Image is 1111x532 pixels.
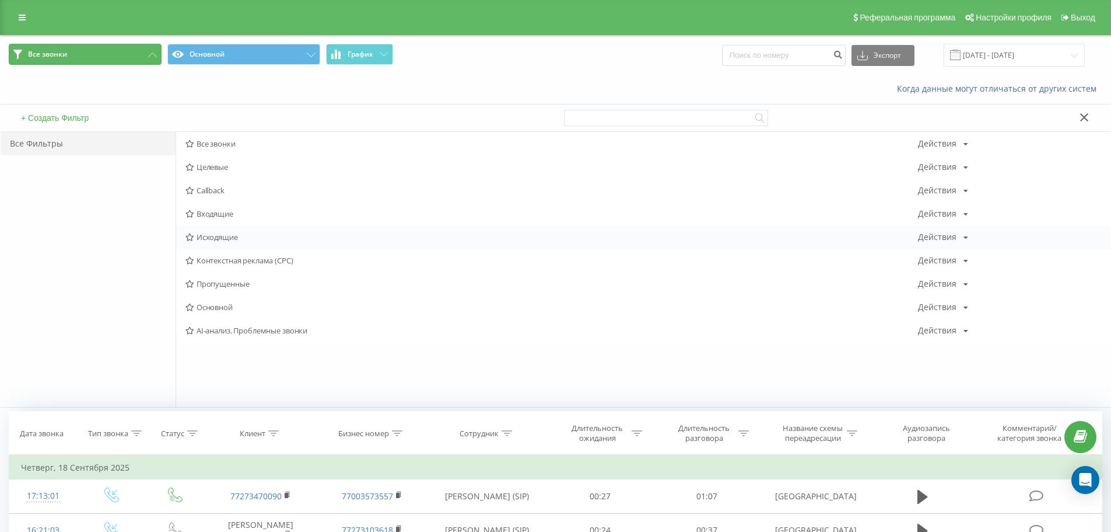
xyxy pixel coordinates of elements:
[17,113,92,123] button: + Создать Фильтр
[918,233,956,241] div: Действия
[760,479,871,513] td: [GEOGRAPHIC_DATA]
[338,429,389,439] div: Бизнес номер
[185,163,918,171] span: Целевые
[185,280,918,288] span: Пропущенные
[722,45,846,66] input: Поиск по номеру
[185,140,918,148] span: Все звонки
[20,429,64,439] div: Дата звонка
[21,485,66,507] div: 17:13:01
[996,423,1064,443] div: Комментарий/категория звонка
[918,163,956,171] div: Действия
[28,50,67,59] span: Все звонки
[851,45,914,66] button: Экспорт
[167,44,320,65] button: Основной
[185,326,918,335] span: AI-анализ. Проблемные звонки
[547,479,654,513] td: 00:27
[230,491,282,502] a: 77273470090
[9,44,162,65] button: Все звонки
[918,256,956,265] div: Действия
[918,210,956,218] div: Действия
[342,491,393,502] a: 77003573557
[566,423,629,443] div: Длительность ожидания
[348,50,373,58] span: График
[460,429,499,439] div: Сотрудник
[1071,466,1099,494] div: Open Intercom Messenger
[673,423,735,443] div: Длительность разговора
[918,326,956,335] div: Действия
[918,303,956,311] div: Действия
[918,280,956,288] div: Действия
[897,83,1102,94] a: Когда данные могут отличаться от других систем
[918,186,956,194] div: Действия
[918,140,956,148] div: Действия
[860,13,955,22] span: Реферальная программа
[1076,112,1093,124] button: Закрыть
[1071,13,1095,22] span: Выход
[185,233,918,241] span: Исходящие
[88,429,128,439] div: Тип звонка
[185,256,918,265] span: Контекстная реклама (CPC)
[9,456,1102,479] td: Четверг, 18 Сентября 2025
[976,13,1052,22] span: Настройки профиля
[781,423,844,443] div: Название схемы переадресации
[161,429,184,439] div: Статус
[185,210,918,218] span: Входящие
[185,303,918,311] span: Основной
[326,44,393,65] button: График
[240,429,265,439] div: Клиент
[427,479,547,513] td: [PERSON_NAME] (SIP)
[1,132,176,155] div: Все Фильтры
[654,479,760,513] td: 01:07
[888,423,964,443] div: Аудиозапись разговора
[185,186,918,194] span: Callback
